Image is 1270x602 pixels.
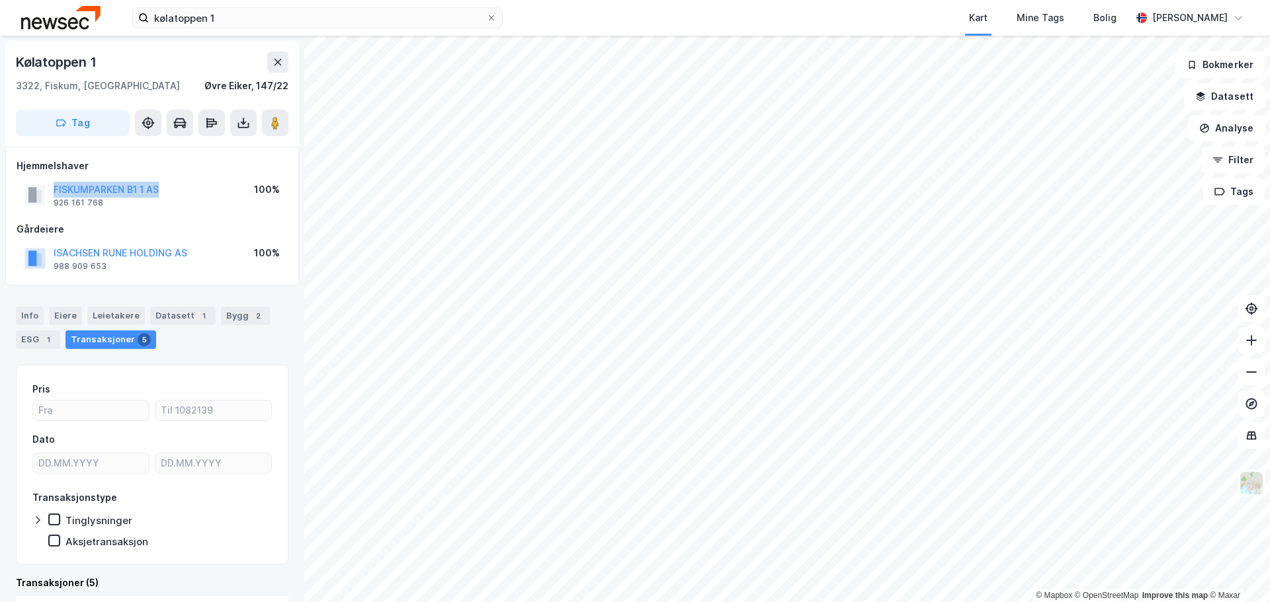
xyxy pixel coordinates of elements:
[1184,83,1265,110] button: Datasett
[1201,147,1265,173] button: Filter
[16,78,180,94] div: 3322, Fiskum, [GEOGRAPHIC_DATA]
[1017,10,1064,26] div: Mine Tags
[1175,52,1265,78] button: Bokmerker
[1152,10,1228,26] div: [PERSON_NAME]
[204,78,288,94] div: Øvre Eiker, 147/22
[17,221,288,237] div: Gårdeiere
[16,330,60,349] div: ESG
[254,245,280,261] div: 100%
[65,330,156,349] div: Transaksjoner
[1239,470,1264,496] img: Z
[969,10,988,26] div: Kart
[42,333,55,346] div: 1
[33,453,149,473] input: DD.MM.YYYY
[1075,591,1139,600] a: OpenStreetMap
[1036,591,1072,600] a: Mapbox
[155,453,271,473] input: DD.MM.YYYY
[1142,591,1208,600] a: Improve this map
[65,514,132,527] div: Tinglysninger
[32,432,55,447] div: Dato
[197,309,210,322] div: 1
[54,198,103,208] div: 926 161 768
[1093,10,1117,26] div: Bolig
[33,400,149,420] input: Fra
[16,110,130,136] button: Tag
[251,309,265,322] div: 2
[32,490,117,506] div: Transaksjonstype
[1188,115,1265,141] button: Analyse
[254,182,280,198] div: 100%
[21,6,101,29] img: newsec-logo.f6e21ccffca1b3a03d2d.png
[149,8,486,28] input: Søk på adresse, matrikkel, gårdeiere, leietakere eller personer
[65,535,148,548] div: Aksjetransaksjon
[221,307,270,325] div: Bygg
[155,400,271,420] input: Til 1082139
[87,307,145,325] div: Leietakere
[16,52,99,73] div: Kølatoppen 1
[1204,539,1270,602] iframe: Chat Widget
[49,307,82,325] div: Eiere
[1203,178,1265,205] button: Tags
[150,307,216,325] div: Datasett
[138,333,151,346] div: 5
[54,261,106,272] div: 988 909 653
[16,575,288,591] div: Transaksjoner (5)
[17,158,288,174] div: Hjemmelshaver
[32,381,50,397] div: Pris
[16,307,44,325] div: Info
